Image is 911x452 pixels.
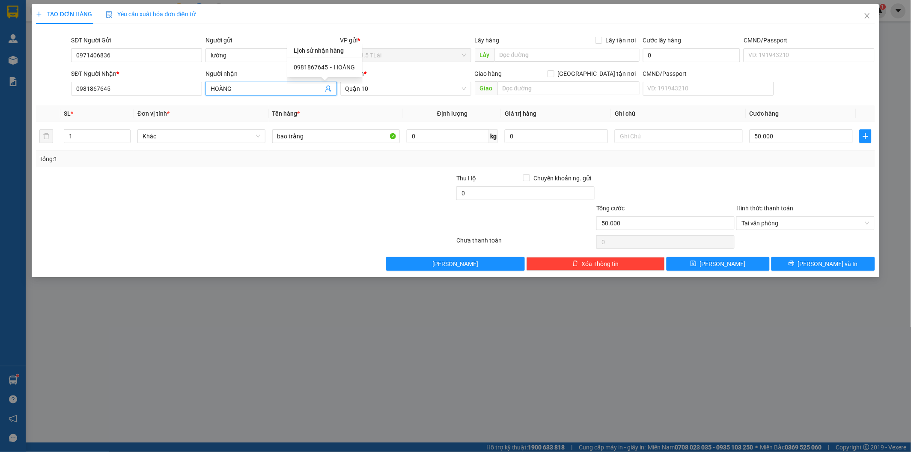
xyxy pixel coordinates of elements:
div: Lịch sử nhận hàng [287,44,363,57]
input: VD: Bàn, Ghế [272,129,400,143]
span: Giá trị hàng [505,110,536,117]
div: Người nhận [205,69,336,78]
span: Giao [475,81,497,95]
div: Tổng: 1 [39,154,351,164]
div: Quận 10 [75,7,128,28]
span: Tên hàng [272,110,300,117]
span: user-add [325,85,332,92]
div: Chưa thanh toán [455,236,595,251]
th: Ghi chú [611,105,746,122]
div: 075098003552 [7,50,69,60]
span: [GEOGRAPHIC_DATA] tận nơi [554,69,640,78]
span: printer [789,260,795,267]
input: 0 [505,129,608,143]
button: [PERSON_NAME] [386,257,524,271]
span: [PERSON_NAME] [433,259,479,269]
span: Lấy tận nơi [602,36,640,45]
span: Khác [143,130,260,143]
span: Chuyển khoản ng. gửi [530,174,595,183]
span: Gửi: [7,8,21,17]
div: Trạm 3.5 TLài [7,7,69,28]
span: plus [860,133,871,140]
label: Cước lấy hàng [643,37,682,44]
span: plus [36,11,42,17]
span: SL [64,110,71,117]
button: Close [855,4,879,28]
input: Dọc đường [494,48,640,62]
div: CMND/Passport [643,69,774,78]
span: Quận 10 [345,82,466,95]
input: Ghi Chú [615,129,743,143]
span: Lấy hàng [475,37,500,44]
span: Trạm 3.5 TLài [345,49,466,62]
div: SĐT Người Gửi [71,36,202,45]
span: Định lượng [437,110,467,117]
label: Hình thức thanh toán [736,205,793,212]
div: LÀY [75,28,128,38]
span: [PERSON_NAME] và In [798,259,858,269]
span: save [691,260,697,267]
span: - [330,64,332,71]
img: icon [106,11,113,18]
span: Yêu cầu xuất hóa đơn điện tử [106,11,196,18]
button: plus [860,129,871,143]
input: Dọc đường [497,81,640,95]
button: deleteXóa Thông tin [527,257,665,271]
div: VP gửi [340,36,471,45]
span: [PERSON_NAME] [700,259,746,269]
span: kg [489,129,498,143]
span: close [864,12,871,19]
span: delete [572,260,578,267]
div: ỐN [7,28,69,38]
span: HOÀNG [334,64,355,71]
span: Đơn vị tính [137,110,170,117]
div: CMND/Passport [744,36,875,45]
span: Tại văn phòng [741,217,869,230]
span: Thu Hộ [456,175,476,182]
span: Cước hàng [750,110,779,117]
div: Người gửi [205,36,336,45]
input: Cước lấy hàng [643,48,741,62]
span: 0981867645 [294,64,328,71]
span: TẠO ĐƠN HÀNG [36,11,92,18]
div: SĐT Người Nhận [71,69,202,78]
button: printer[PERSON_NAME] và In [771,257,875,271]
span: Tổng cước [596,205,625,212]
button: delete [39,129,53,143]
span: Giao hàng [475,70,502,77]
span: Lấy [475,48,494,62]
span: Nhận: [75,8,95,17]
span: Xóa Thông tin [582,259,619,269]
button: save[PERSON_NAME] [667,257,770,271]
